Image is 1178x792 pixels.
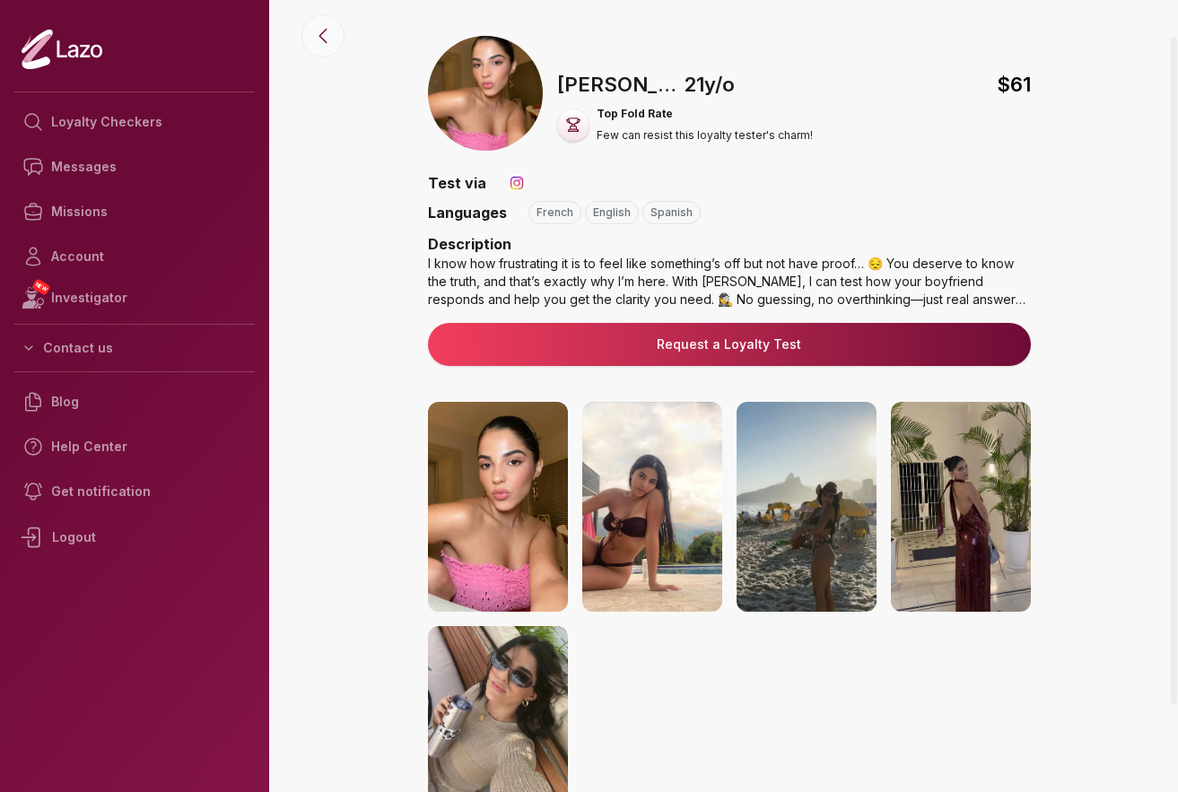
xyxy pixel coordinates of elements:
p: Test via [428,172,486,194]
p: [PERSON_NAME] , [557,70,679,100]
a: NEWInvestigator [14,279,255,317]
img: photo [891,402,1031,612]
div: I know how frustrating it is to feel like something’s off but not have proof… 😔 You deserve to kn... [428,255,1031,309]
a: Messages [14,144,255,189]
span: english [593,205,631,220]
img: photo [582,402,722,612]
button: Request a Loyalty Test [428,323,1031,366]
a: Request a Loyalty Test [442,335,1017,353]
span: NEW [31,278,51,296]
p: Few can resist this loyalty tester's charm! [597,128,813,143]
span: $ 61 [997,70,1031,100]
a: Missions [14,189,255,234]
span: spanish [650,205,693,220]
a: Blog [14,379,255,424]
p: Top Fold Rate [597,107,813,121]
p: 21 y/o [685,70,735,100]
a: Loyalty Checkers [14,100,255,144]
span: Description [428,235,511,253]
p: Languages [428,202,507,223]
span: french [537,205,573,220]
img: photo [428,402,568,612]
img: photo [737,402,877,612]
img: instagram [508,174,526,192]
div: Logout [14,514,255,561]
a: Help Center [14,424,255,469]
a: Get notification [14,469,255,514]
img: profile image [428,36,543,151]
a: Account [14,234,255,279]
button: Contact us [14,332,255,364]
